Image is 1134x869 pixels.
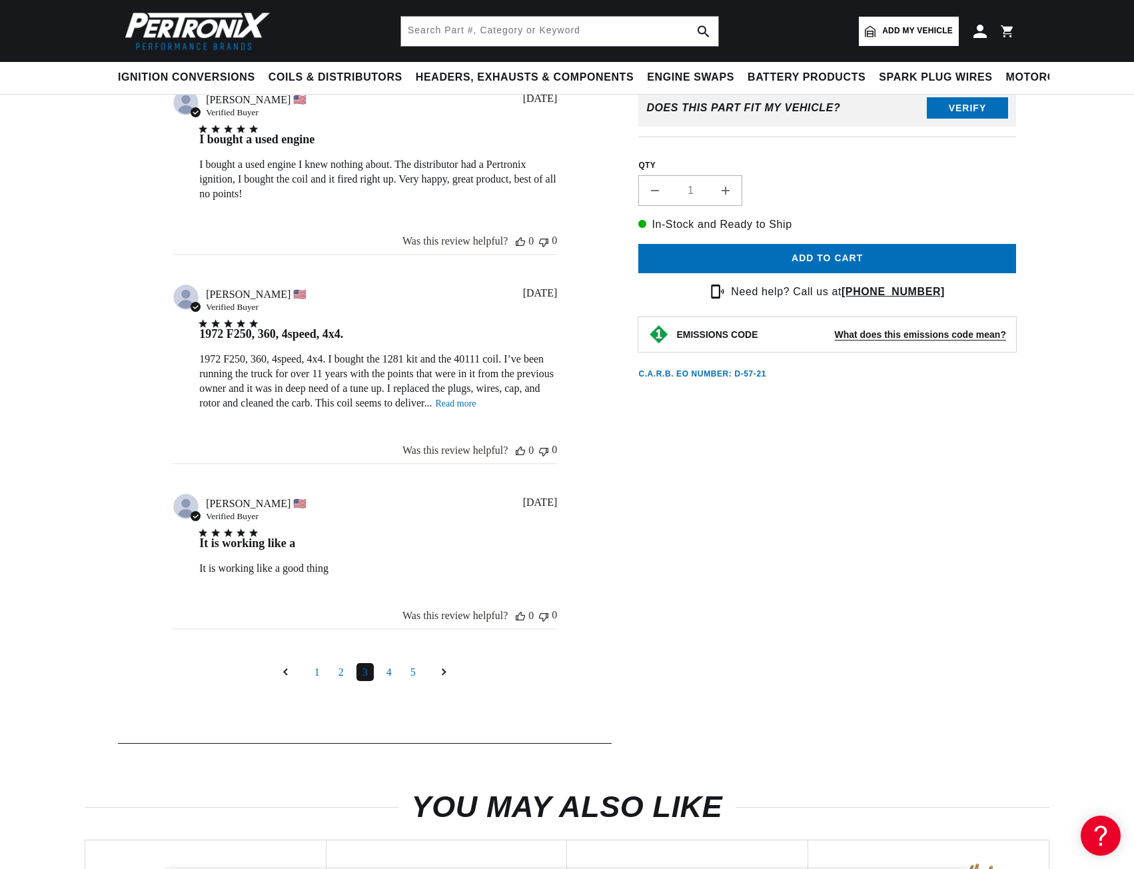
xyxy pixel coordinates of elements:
[199,320,343,327] div: 5 star rating out of 5 stars
[404,663,422,681] a: Goto Page 5
[206,288,306,301] span: Jason S.
[332,663,350,681] a: Goto Page 2
[380,663,398,681] a: Goto Page 4
[676,329,758,340] strong: EMISSIONS CODE
[879,71,992,85] span: Spark Plug Wires
[308,663,326,681] a: Goto Page 1
[689,17,718,46] button: search button
[647,71,734,85] span: Engine Swaps
[872,62,999,93] summary: Spark Plug Wires
[85,794,1049,820] h2: You may also like
[539,235,548,247] div: Vote down
[648,324,670,345] img: Emissions code
[539,444,548,456] div: Vote down
[646,102,840,114] div: Does This part fit My vehicle?
[516,444,525,456] div: Vote up
[269,71,402,85] span: Coils & Distributors
[552,444,557,456] div: 0
[206,511,259,521] span: Verified Buyer
[401,17,718,46] input: Search Part #, Category or Keyword
[436,399,476,409] a: Read more
[402,444,508,456] div: Was this review helpful?
[638,243,1016,273] button: Add to cart
[927,97,1008,119] button: Verify
[409,62,640,93] summary: Headers, Exhausts & Components
[262,62,409,93] summary: Coils & Distributors
[199,125,314,133] div: 5 star rating out of 5 stars
[199,133,314,147] div: I bought a used engine
[882,25,953,37] span: Add my vehicle
[842,286,945,297] a: [PHONE_NUMBER]
[273,662,298,683] a: Goto previous page
[638,369,766,380] p: C.A.R.B. EO Number: D-57-21
[206,302,259,312] span: Verified Buyer
[118,71,255,85] span: Ignition Conversions
[640,62,741,93] summary: Engine Swaps
[199,529,295,536] div: 5 star rating out of 5 stars
[118,62,262,93] summary: Ignition Conversions
[859,17,959,46] a: Add my vehicle
[552,235,557,247] div: 0
[206,497,306,510] span: Lynn P.
[676,329,1006,341] button: EMISSIONS CODEWhat does this emissions code mean?
[999,62,1092,93] summary: Motorcycle
[199,327,343,341] div: 1972 F250, 360, 4speed, 4x4.
[402,610,508,622] div: Was this review helpful?
[748,71,865,85] span: Battery Products
[118,8,271,54] img: Pertronix
[356,663,374,681] a: Page 3
[539,609,548,622] div: Vote down
[638,160,1016,171] label: QTY
[731,283,945,301] p: Need help? Call us at
[528,444,534,456] div: 0
[516,610,525,622] div: Vote up
[516,235,525,247] div: Vote up
[638,216,1016,233] p: In-Stock and Ready to Ship
[528,610,534,622] div: 0
[523,93,558,105] div: [DATE]
[199,536,295,550] div: It is working like a
[416,71,634,85] span: Headers, Exhausts & Components
[206,93,306,106] span: Dave L.
[432,662,457,683] a: Goto next page
[1006,71,1085,85] span: Motorcycle
[206,107,259,117] span: Verified Buyer
[402,235,508,247] div: Was this review helpful?
[741,62,872,93] summary: Battery Products
[552,609,557,622] div: 0
[523,496,558,508] div: [DATE]
[834,329,1006,340] strong: What does this emissions code mean?
[528,235,534,247] div: 0
[523,287,558,299] div: [DATE]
